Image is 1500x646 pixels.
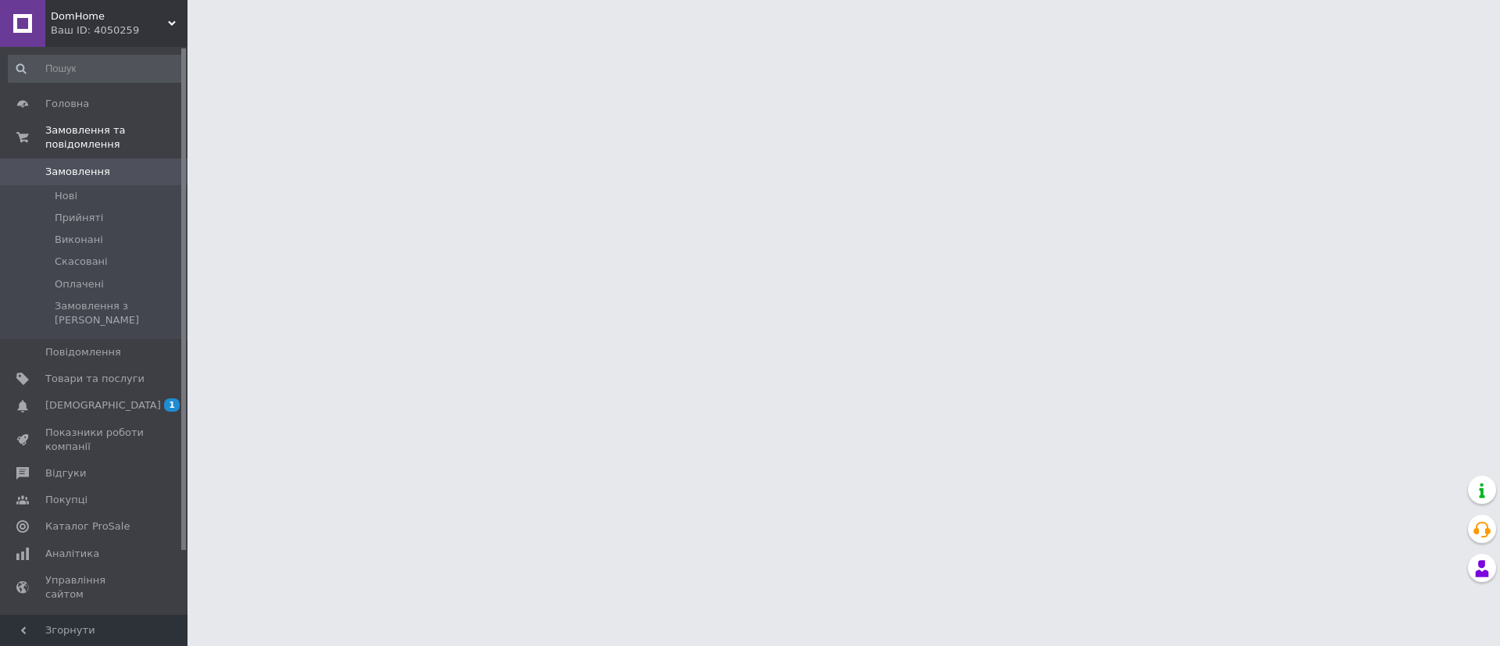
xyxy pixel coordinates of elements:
span: Оплачені [55,277,104,291]
span: Показники роботи компанії [45,426,145,454]
span: Покупці [45,493,87,507]
span: DomHome [51,9,168,23]
span: Замовлення з [PERSON_NAME] [55,299,183,327]
span: Виконані [55,233,103,247]
span: Повідомлення [45,345,121,359]
span: Відгуки [45,466,86,480]
span: Замовлення та повідомлення [45,123,187,152]
span: [DEMOGRAPHIC_DATA] [45,398,161,412]
div: Ваш ID: 4050259 [51,23,187,37]
span: Скасовані [55,255,108,269]
span: Головна [45,97,89,111]
span: Товари та послуги [45,372,145,386]
span: Прийняті [55,211,103,225]
span: 1 [164,398,180,412]
input: Пошук [8,55,184,83]
span: Управління сайтом [45,573,145,601]
span: Замовлення [45,165,110,179]
span: Аналітика [45,547,99,561]
span: Каталог ProSale [45,519,130,534]
span: Нові [55,189,77,203]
